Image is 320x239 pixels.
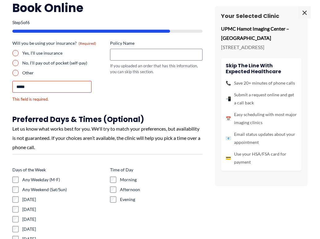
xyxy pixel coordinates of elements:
label: Evening [120,196,203,203]
li: Submit a request online and get a call back [226,91,297,107]
label: Any Weekday (M-F) [22,177,105,183]
li: Easy scheduling with most major imaging clinics [226,111,297,127]
label: [DATE] [22,206,105,212]
h2: Book Online [12,0,203,15]
label: [DATE] [22,226,105,232]
label: [DATE] [22,196,105,203]
legend: Will you be using your insurance? [12,40,96,46]
span: 📞 [226,79,231,87]
div: This field is required. [12,96,105,102]
span: 5 [21,20,23,25]
li: Save 20+ minutes of phone calls [226,79,297,87]
span: 6 [27,20,30,25]
p: UPMC Hamot Imaging Center – [GEOGRAPHIC_DATA] [221,24,301,42]
span: 📧 [226,134,231,142]
li: Use your HSA/FSA card for payment [226,150,297,166]
p: Step of [12,20,203,25]
label: Yes, I'll use insurance [22,50,105,56]
span: 📲 [226,95,231,103]
label: Any Weekend (Sat/Sun) [22,187,105,193]
p: [STREET_ADDRESS] [221,43,301,52]
label: [DATE] [22,216,105,222]
span: 💳 [226,154,231,162]
label: Other [22,70,105,76]
span: (Required) [79,41,96,46]
label: Policy Name [110,40,203,46]
div: If you uploaded an order that has this information, you can skip this section. [110,63,203,74]
h3: Your Selected Clinic [221,12,301,19]
span: 📅 [226,115,231,123]
h3: Preferred Days & Times (Optional) [12,115,203,124]
input: Other Choice, please specify [12,81,92,93]
h4: Skip the line with Expected Healthcare [226,63,297,74]
span: × [298,6,311,19]
div: Let us know what works best for you. We'll try to match your preferences, but availability is not... [12,124,203,152]
label: No, I'll pay out of pocket (self-pay) [22,60,105,66]
legend: Days of the Week [12,167,46,173]
li: Email status updates about your appointment [226,130,297,146]
label: Afternoon [120,187,203,193]
label: Morning [120,177,203,183]
legend: Time of Day [110,167,133,173]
